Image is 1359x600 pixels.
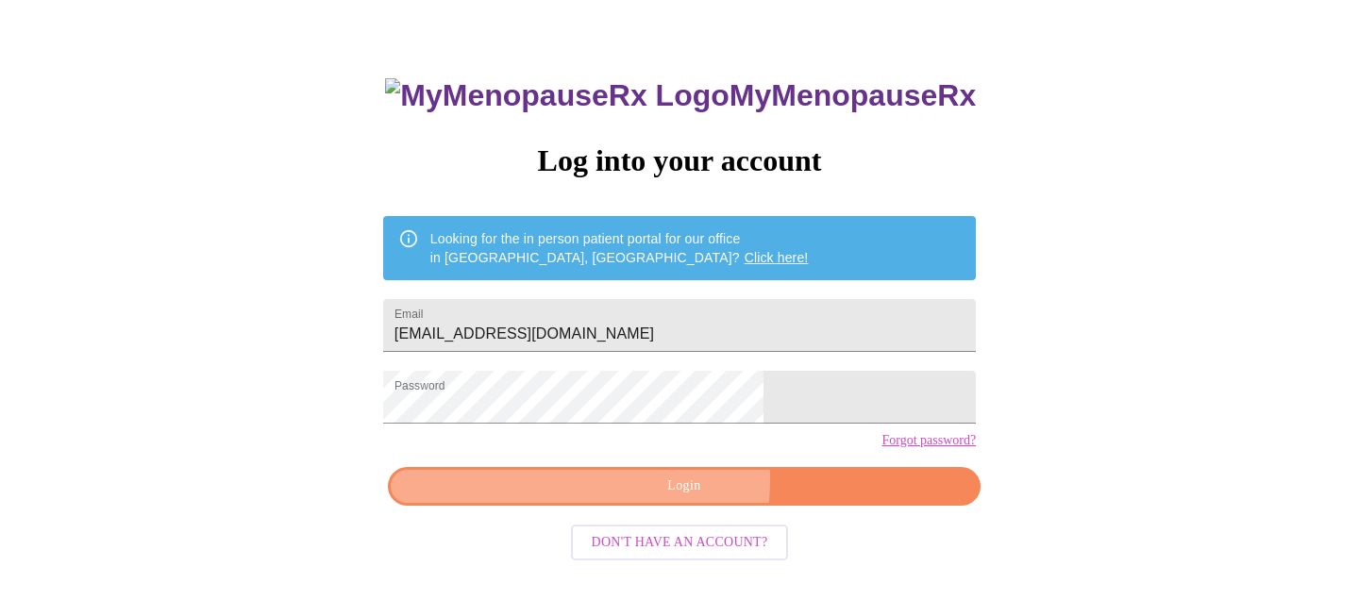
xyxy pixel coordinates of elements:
button: Login [388,467,981,506]
a: Forgot password? [881,433,976,448]
h3: MyMenopauseRx [385,78,976,113]
span: Don't have an account? [592,531,768,555]
span: Login [410,475,959,498]
a: Click here! [745,250,809,265]
h3: Log into your account [383,143,976,178]
img: MyMenopauseRx Logo [385,78,729,113]
button: Don't have an account? [571,525,789,561]
div: Looking for the in person patient portal for our office in [GEOGRAPHIC_DATA], [GEOGRAPHIC_DATA]? [430,222,809,275]
a: Don't have an account? [566,533,794,549]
